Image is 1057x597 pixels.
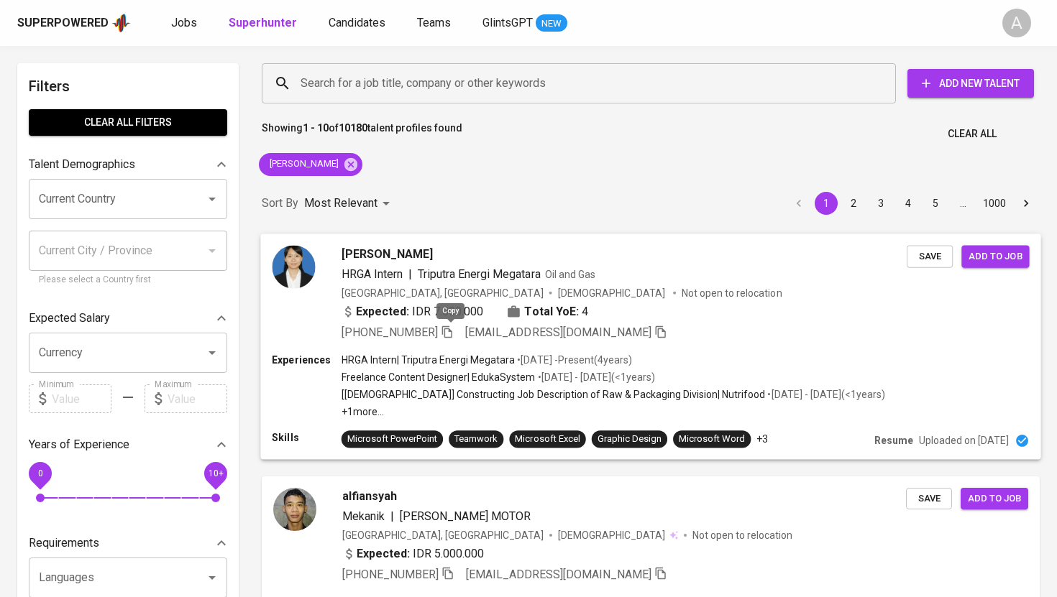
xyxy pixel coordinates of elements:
[919,75,1022,93] span: Add New Talent
[342,245,433,262] span: [PERSON_NAME]
[482,16,533,29] span: GlintsGPT
[29,150,227,179] div: Talent Demographics
[785,192,1040,215] nav: pagination navigation
[259,153,362,176] div: [PERSON_NAME]
[303,122,329,134] b: 1 - 10
[171,14,200,32] a: Jobs
[29,436,129,453] p: Years of Experience
[29,304,227,333] div: Expected Salary
[466,568,651,581] span: [EMAIL_ADDRESS][DOMAIN_NAME]
[329,16,385,29] span: Candidates
[111,12,131,34] img: app logo
[208,468,223,478] span: 10+
[919,433,1009,448] p: Uploaded on [DATE]
[536,370,655,384] p: • [DATE] - [DATE] ( <1 years )
[942,121,1002,147] button: Clear All
[558,285,667,300] span: [DEMOGRAPHIC_DATA]
[202,189,222,209] button: Open
[968,491,1021,507] span: Add to job
[29,529,227,557] div: Requirements
[400,509,531,523] span: [PERSON_NAME] MOTOR
[961,488,1028,510] button: Add to job
[347,432,437,446] div: Microsoft PowerPoint
[262,195,298,212] p: Sort By
[765,387,884,402] p: • [DATE] - [DATE] ( <1 years )
[202,568,222,588] button: Open
[1015,192,1038,215] button: Go to next page
[969,248,1022,264] span: Add to job
[342,285,544,300] div: [GEOGRAPHIC_DATA], [GEOGRAPHIC_DATA]
[342,488,397,505] span: alfiansyah
[342,267,403,280] span: HRGA Intern
[948,125,997,143] span: Clear All
[52,384,111,413] input: Value
[874,433,913,448] p: Resume
[342,545,484,563] div: IDR 5.000.000
[545,268,595,279] span: Oil and Gas
[304,195,377,212] p: Most Relevant
[304,190,395,217] div: Most Relevant
[342,353,516,367] p: HRGA Intern | Triputra Energi Megatara
[272,245,315,288] img: 08cb97c7b92ccec2ed1634baab96d32b.jpg
[342,325,438,338] span: [PHONE_NUMBER]
[454,432,498,446] div: Teamwork
[390,508,394,525] span: |
[342,509,385,523] span: Mekanik
[39,273,217,287] p: Please select a Country first
[465,325,651,338] span: [EMAIL_ADDRESS][DOMAIN_NAME]
[558,528,667,542] span: [DEMOGRAPHIC_DATA]
[17,15,109,32] div: Superpowered
[171,16,197,29] span: Jobs
[906,488,952,510] button: Save
[262,234,1040,459] a: [PERSON_NAME]HRGA Intern|Triputra Energi MegataraOil and Gas[GEOGRAPHIC_DATA], [GEOGRAPHIC_DATA][...
[37,468,42,478] span: 0
[979,192,1010,215] button: Go to page 1000
[342,370,536,384] p: Freelance Content Designer | EdukaSystem
[515,432,580,446] div: Microsoft Excel
[536,17,567,31] span: NEW
[515,353,631,367] p: • [DATE] - Present ( 4 years )
[417,14,454,32] a: Teams
[408,265,412,282] span: |
[869,192,892,215] button: Go to page 3
[357,545,410,563] b: Expected:
[418,267,541,280] span: Triputra Energi Megatara
[29,430,227,459] div: Years of Experience
[815,192,838,215] button: page 1
[524,302,578,320] b: Total YoE:
[229,14,300,32] a: Superhunter
[272,353,341,367] p: Experiences
[598,432,662,446] div: Graphic Design
[342,404,885,419] p: +1 more ...
[259,157,347,171] span: [PERSON_NAME]
[342,568,439,581] span: [PHONE_NUMBER]
[329,14,388,32] a: Candidates
[417,16,451,29] span: Teams
[1002,9,1031,37] div: A
[342,387,766,402] p: [[DEMOGRAPHIC_DATA]] Constructing Job Description of Raw & Packaging Division | Nutrifood
[17,12,131,34] a: Superpoweredapp logo
[356,302,409,320] b: Expected:
[924,192,947,215] button: Go to page 5
[272,430,341,445] p: Skills
[342,528,544,542] div: [GEOGRAPHIC_DATA], [GEOGRAPHIC_DATA]
[40,114,216,131] span: Clear All filters
[29,534,99,552] p: Requirements
[914,248,946,264] span: Save
[679,432,745,446] div: Microsoft Word
[29,310,110,327] p: Expected Salary
[482,14,567,32] a: GlintsGPT NEW
[842,192,865,215] button: Go to page 2
[756,432,768,446] p: +3
[229,16,297,29] b: Superhunter
[29,156,135,173] p: Talent Demographics
[951,196,974,210] div: …
[29,109,227,136] button: Clear All filters
[273,488,316,531] img: 4904e2d8-bb67-48ab-89da-27ac06c63540.jpg
[29,75,227,98] h6: Filters
[262,121,462,147] p: Showing of talent profiles found
[582,302,588,320] span: 4
[342,302,484,320] div: IDR 7.000.000
[168,384,227,413] input: Value
[907,245,953,267] button: Save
